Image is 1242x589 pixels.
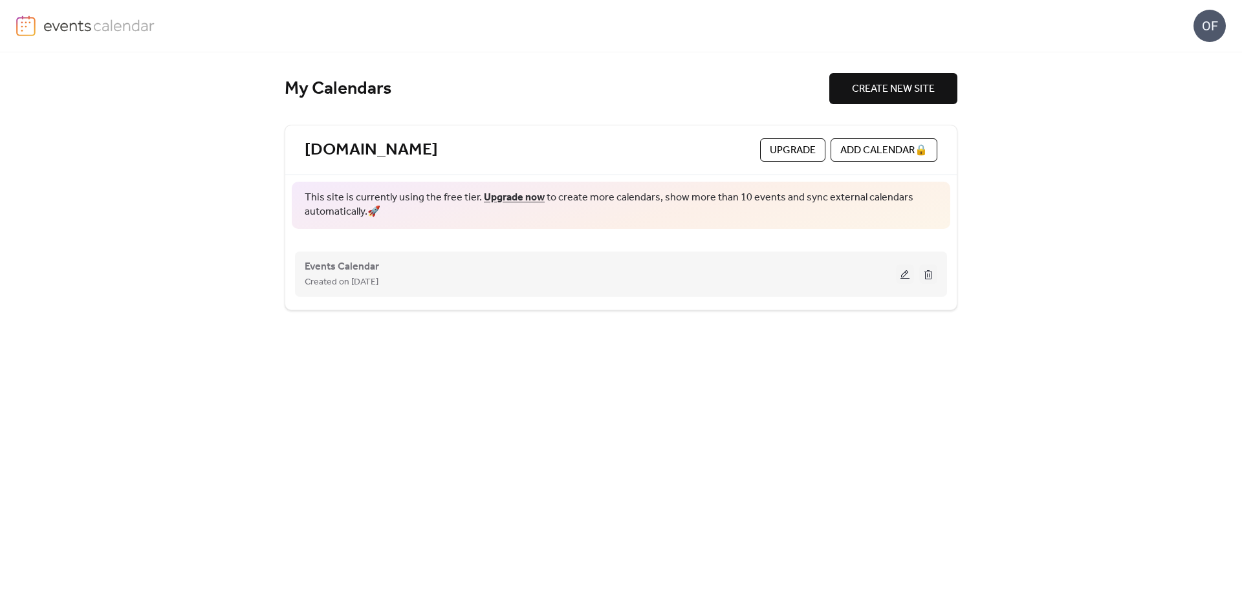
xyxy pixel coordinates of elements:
[770,143,816,158] span: Upgrade
[852,81,935,97] span: CREATE NEW SITE
[43,16,155,35] img: logo-type
[484,187,545,208] a: Upgrade now
[760,138,825,162] button: Upgrade
[305,259,379,275] span: Events Calendar
[305,263,379,270] a: Events Calendar
[16,16,36,36] img: logo
[305,191,937,220] span: This site is currently using the free tier. to create more calendars, show more than 10 events an...
[829,73,957,104] button: CREATE NEW SITE
[1193,10,1226,42] div: OF
[305,140,438,161] a: [DOMAIN_NAME]
[285,78,829,100] div: My Calendars
[305,275,378,290] span: Created on [DATE]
